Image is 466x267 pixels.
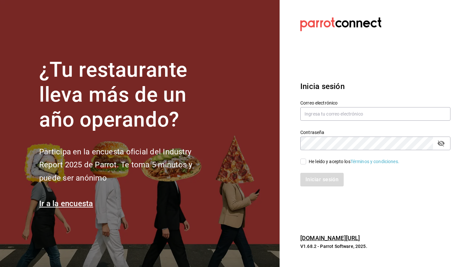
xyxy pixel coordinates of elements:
h3: Inicia sesión [300,81,450,92]
a: [DOMAIN_NAME][URL] [300,235,360,241]
label: Correo electrónico [300,101,450,105]
a: Términos y condiciones. [350,159,399,164]
div: He leído y acepto los [309,158,399,165]
button: passwordField [436,138,447,149]
input: Ingresa tu correo electrónico [300,107,450,121]
p: V1.68.2 - Parrot Software, 2025. [300,243,450,250]
label: Contraseña [300,130,450,135]
h2: Participa en la encuesta oficial del Industry Report 2025 de Parrot. Te toma 5 minutos y puede se... [39,145,214,185]
h1: ¿Tu restaurante lleva más de un año operando? [39,58,214,132]
a: Ir a la encuesta [39,199,93,208]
